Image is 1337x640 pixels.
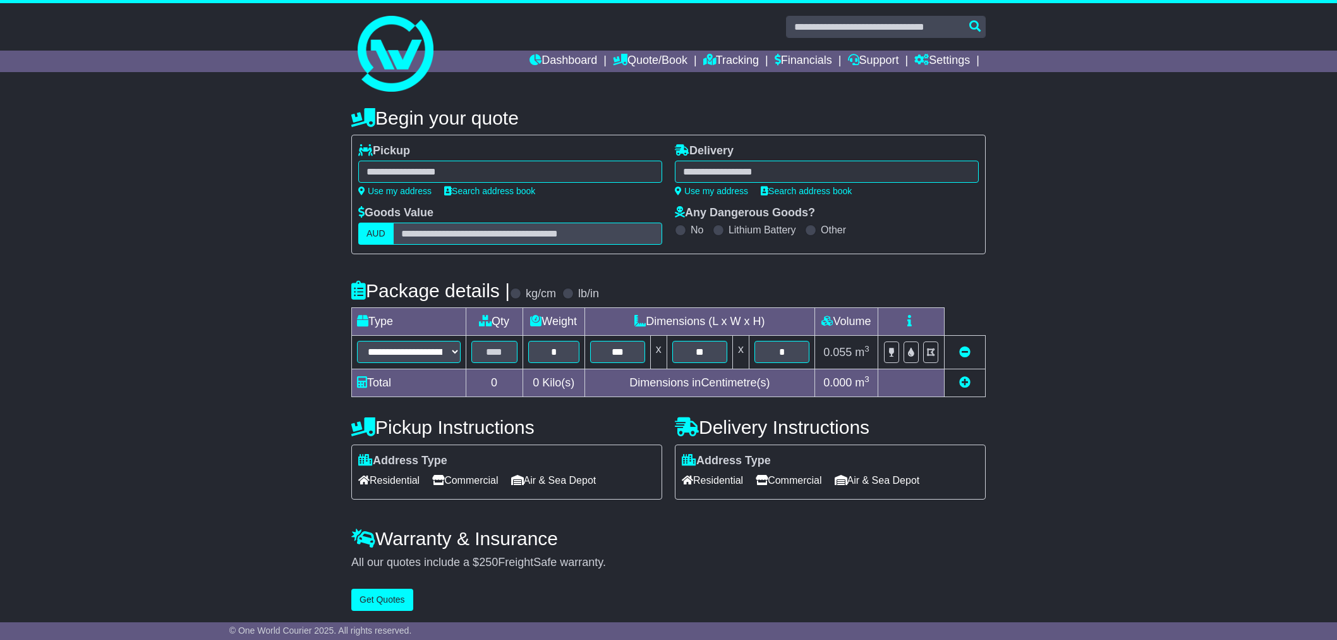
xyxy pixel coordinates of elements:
h4: Begin your quote [351,108,986,128]
label: Address Type [682,454,771,468]
a: Settings [914,51,970,72]
a: Remove this item [959,346,971,359]
a: Add new item [959,376,971,389]
label: Delivery [675,144,734,158]
label: Any Dangerous Goods? [675,206,815,220]
span: © One World Courier 2025. All rights reserved. [229,625,412,636]
td: x [732,336,749,369]
span: m [855,376,869,389]
a: Search address book [761,186,852,196]
label: Lithium Battery [729,224,796,236]
a: Tracking [703,51,759,72]
a: Dashboard [529,51,597,72]
span: Residential [682,471,743,490]
label: No [691,224,703,236]
h4: Pickup Instructions [351,417,662,438]
td: Kilo(s) [523,369,584,397]
h4: Delivery Instructions [675,417,986,438]
label: Address Type [358,454,447,468]
span: 250 [479,556,498,569]
td: x [650,336,667,369]
td: Total [352,369,466,397]
td: 0 [466,369,523,397]
h4: Package details | [351,280,510,301]
span: Residential [358,471,420,490]
div: All our quotes include a $ FreightSafe warranty. [351,556,986,570]
a: Use my address [675,186,748,196]
span: Commercial [432,471,498,490]
span: 0 [533,376,539,389]
td: Dimensions in Centimetre(s) [584,369,814,397]
span: Commercial [756,471,821,490]
span: 0.000 [823,376,852,389]
label: Other [821,224,846,236]
label: kg/cm [526,287,556,301]
label: Pickup [358,144,410,158]
td: Type [352,308,466,336]
sup: 3 [864,344,869,354]
a: Search address book [444,186,535,196]
label: Goods Value [358,206,433,220]
button: Get Quotes [351,589,413,611]
sup: 3 [864,374,869,384]
a: Support [848,51,899,72]
span: Air & Sea Depot [511,471,596,490]
td: Dimensions (L x W x H) [584,308,814,336]
td: Weight [523,308,584,336]
label: AUD [358,223,394,245]
td: Qty [466,308,523,336]
a: Quote/Book [613,51,687,72]
a: Use my address [358,186,432,196]
h4: Warranty & Insurance [351,528,986,549]
span: Air & Sea Depot [835,471,920,490]
span: 0.055 [823,346,852,359]
td: Volume [814,308,878,336]
label: lb/in [578,287,599,301]
span: m [855,346,869,359]
a: Financials [775,51,832,72]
